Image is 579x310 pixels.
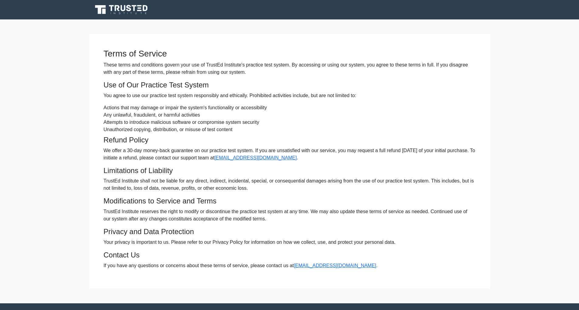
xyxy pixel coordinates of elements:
[294,263,376,268] a: [EMAIL_ADDRESS][DOMAIN_NAME]
[104,177,476,192] p: TrustEd Institute shall not be liable for any direct, indirect, incidental, special, or consequen...
[214,155,297,160] a: [EMAIL_ADDRESS][DOMAIN_NAME]
[104,166,476,175] h4: Limitations of Liability
[104,119,476,126] li: Attempts to introduce malicious software or compromise system security
[104,227,476,236] h4: Privacy and Data Protection
[104,197,476,206] h4: Modifications to Service and Terms
[104,49,476,59] h3: Terms of Service
[104,208,476,223] p: TrustEd Institute reserves the right to modify or discontinue the practice test system at any tim...
[104,126,476,133] li: Unauthorized copying, distribution, or misuse of test content
[104,92,476,99] p: You agree to use our practice test system responsibly and ethically. Prohibited activities includ...
[104,104,476,111] li: Actions that may damage or impair the system's functionality or accessibility
[104,239,476,246] p: Your privacy is important to us. Please refer to our Privacy Policy for information on how we col...
[104,262,476,269] p: If you have any questions or concerns about these terms of service, please contact us at .
[104,111,476,119] li: Any unlawful, fraudulent, or harmful activities
[104,251,476,260] h4: Contact Us
[104,136,476,145] h4: Refund Policy
[104,81,476,90] h4: Use of Our Practice Test System
[104,61,476,76] p: These terms and conditions govern your use of TrustEd Institute's practice test system. By access...
[104,147,476,162] p: We offer a 30-day money-back guarantee on our practice test system. If you are unsatisfied with o...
